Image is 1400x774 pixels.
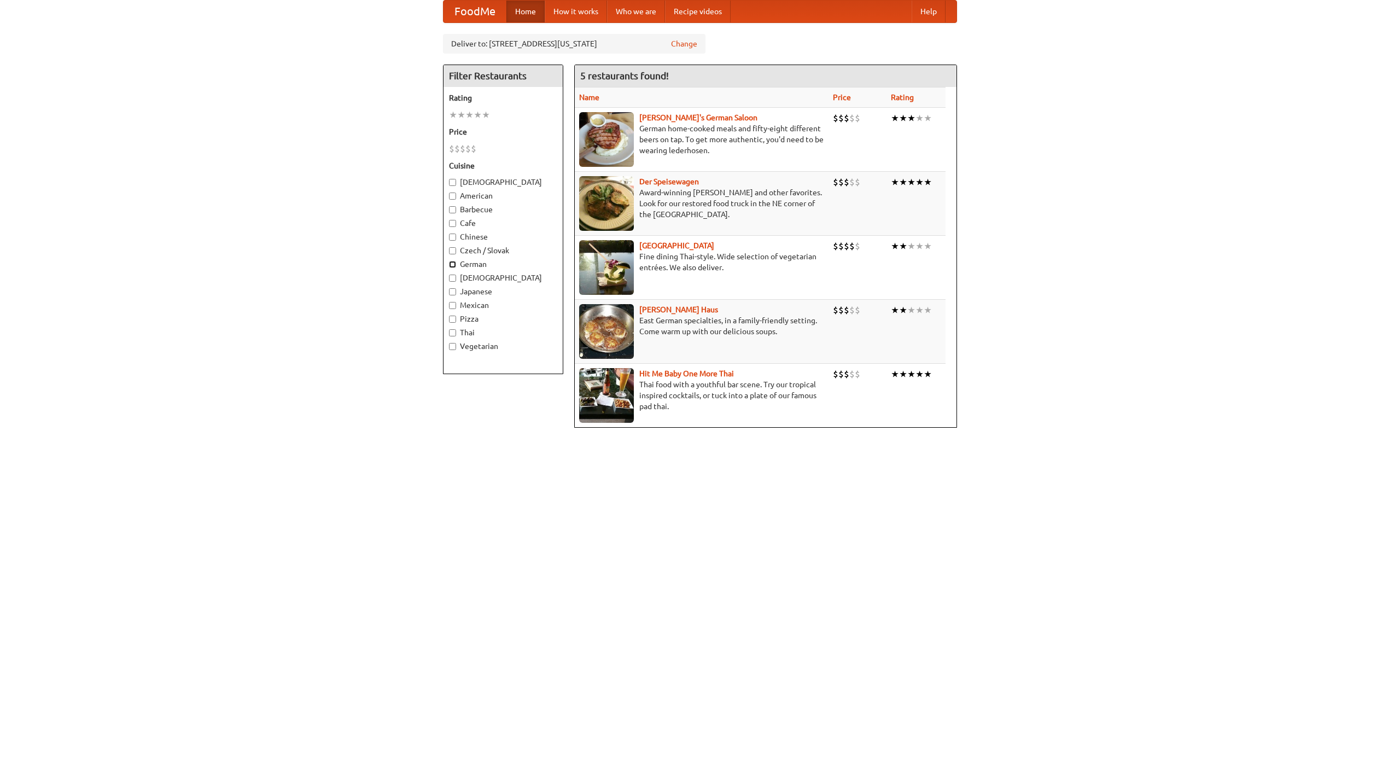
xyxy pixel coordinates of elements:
li: $ [465,143,471,155]
li: ★ [891,176,899,188]
img: satay.jpg [579,240,634,295]
li: ★ [899,368,907,380]
input: Vegetarian [449,343,456,350]
li: ★ [457,109,465,121]
li: $ [460,143,465,155]
img: speisewagen.jpg [579,176,634,231]
li: ★ [924,176,932,188]
li: ★ [907,112,915,124]
h5: Cuisine [449,160,557,171]
li: $ [844,112,849,124]
li: ★ [915,304,924,316]
li: $ [855,240,860,252]
input: Czech / Slovak [449,247,456,254]
li: $ [449,143,454,155]
li: $ [849,240,855,252]
li: $ [838,112,844,124]
input: Cafe [449,220,456,227]
label: [DEMOGRAPHIC_DATA] [449,272,557,283]
li: $ [833,304,838,316]
li: $ [849,304,855,316]
a: Hit Me Baby One More Thai [639,369,734,378]
li: ★ [907,176,915,188]
li: ★ [915,112,924,124]
li: ★ [891,368,899,380]
label: Vegetarian [449,341,557,352]
li: $ [833,240,838,252]
li: $ [833,368,838,380]
li: ★ [907,240,915,252]
li: ★ [924,368,932,380]
label: Thai [449,327,557,338]
input: Pizza [449,316,456,323]
label: Japanese [449,286,557,297]
label: Pizza [449,313,557,324]
p: Fine dining Thai-style. Wide selection of vegetarian entrées. We also deliver. [579,251,824,273]
h4: Filter Restaurants [444,65,563,87]
a: [PERSON_NAME]'s German Saloon [639,113,757,122]
input: Mexican [449,302,456,309]
li: ★ [915,368,924,380]
a: Home [506,1,545,22]
li: $ [855,304,860,316]
li: $ [844,240,849,252]
label: Barbecue [449,204,557,215]
a: Who we are [607,1,665,22]
li: ★ [924,112,932,124]
input: Barbecue [449,206,456,213]
label: American [449,190,557,201]
li: $ [844,176,849,188]
li: $ [833,112,838,124]
a: Help [912,1,946,22]
li: ★ [482,109,490,121]
a: FoodMe [444,1,506,22]
li: $ [454,143,460,155]
input: Japanese [449,288,456,295]
li: $ [844,368,849,380]
input: [DEMOGRAPHIC_DATA] [449,275,456,282]
a: How it works [545,1,607,22]
li: $ [838,176,844,188]
p: German home-cooked meals and fifty-eight different beers on tap. To get more authentic, you'd nee... [579,123,824,156]
li: $ [855,176,860,188]
input: German [449,261,456,268]
a: Name [579,93,599,102]
li: ★ [924,304,932,316]
li: $ [838,240,844,252]
img: kohlhaus.jpg [579,304,634,359]
input: Chinese [449,234,456,241]
a: Recipe videos [665,1,731,22]
li: ★ [899,240,907,252]
li: $ [849,176,855,188]
li: $ [844,304,849,316]
li: ★ [915,240,924,252]
h5: Rating [449,92,557,103]
li: $ [471,143,476,155]
li: ★ [474,109,482,121]
li: ★ [907,304,915,316]
li: $ [838,304,844,316]
li: ★ [899,176,907,188]
li: ★ [891,240,899,252]
li: ★ [891,304,899,316]
li: $ [838,368,844,380]
ng-pluralize: 5 restaurants found! [580,71,669,81]
label: [DEMOGRAPHIC_DATA] [449,177,557,188]
input: Thai [449,329,456,336]
p: Thai food with a youthful bar scene. Try our tropical inspired cocktails, or tuck into a plate of... [579,379,824,412]
h5: Price [449,126,557,137]
p: Award-winning [PERSON_NAME] and other favorites. Look for our restored food truck in the NE corne... [579,187,824,220]
p: East German specialties, in a family-friendly setting. Come warm up with our delicious soups. [579,315,824,337]
img: esthers.jpg [579,112,634,167]
li: $ [849,112,855,124]
div: Deliver to: [STREET_ADDRESS][US_STATE] [443,34,705,54]
a: [GEOGRAPHIC_DATA] [639,241,714,250]
a: Rating [891,93,914,102]
label: Cafe [449,218,557,229]
label: Mexican [449,300,557,311]
a: [PERSON_NAME] Haus [639,305,718,314]
li: ★ [915,176,924,188]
